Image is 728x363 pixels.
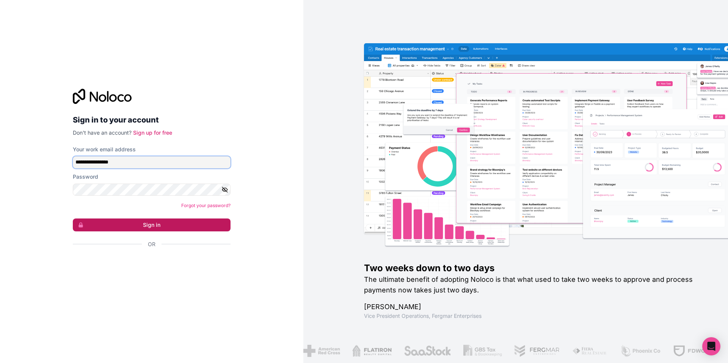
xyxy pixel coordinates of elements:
a: Sign up for free [133,129,172,136]
img: /assets/fiera-fwj2N5v4.png [572,345,608,357]
img: /assets/flatiron-C8eUkumj.png [352,345,392,357]
img: /assets/fdworks-Bi04fVtw.png [673,345,717,357]
img: /assets/fergmar-CudnrXN5.png [514,345,560,357]
img: /assets/phoenix-BREaitsQ.png [620,345,661,357]
span: Don't have an account? [73,129,132,136]
h1: Two weeks down to two days [364,262,704,274]
label: Password [73,173,98,181]
h2: Sign in to your account [73,113,231,127]
h1: [PERSON_NAME] [364,302,704,312]
iframe: Sign in with Google Button [69,256,228,273]
input: Password [73,184,231,196]
img: /assets/saastock-C6Zbiodz.png [404,345,452,357]
div: Open Intercom Messenger [702,337,720,355]
h2: The ultimate benefit of adopting Noloco is that what used to take two weeks to approve and proces... [364,274,704,295]
input: Email address [73,156,231,168]
button: Sign in [73,218,231,231]
h1: Vice President Operations , Fergmar Enterprises [364,312,704,320]
img: /assets/gbstax-C-GtDUiK.png [463,345,502,357]
a: Forgot your password? [181,203,231,208]
label: Your work email address [73,146,136,153]
span: Or [148,240,155,248]
img: /assets/american-red-cross-BAupjrZR.png [303,345,340,357]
